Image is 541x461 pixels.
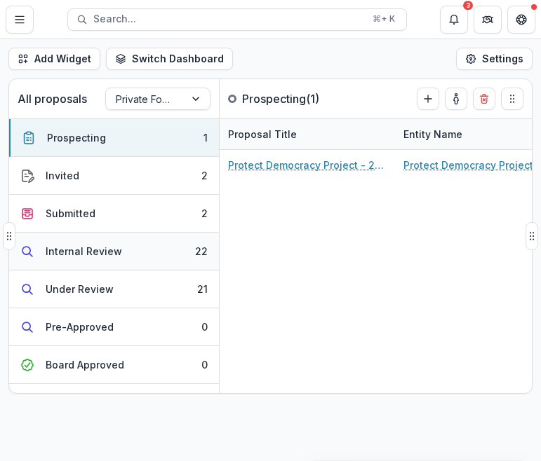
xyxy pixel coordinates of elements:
[440,6,468,34] button: Notifications
[47,130,106,145] div: Prospecting
[242,90,347,107] p: Prospecting ( 1 )
[46,282,114,296] div: Under Review
[417,88,439,110] button: Create Proposal
[46,357,124,372] div: Board Approved
[9,195,219,233] button: Submitted2
[9,270,219,308] button: Under Review21
[8,48,100,70] button: Add Widget
[197,282,208,296] div: 21
[220,127,305,142] div: Proposal Title
[463,1,473,11] div: 3
[46,319,114,334] div: Pre-Approved
[456,48,533,70] button: Settings
[106,48,233,70] button: Switch Dashboard
[220,119,395,149] div: Proposal Title
[526,222,538,250] button: Drag
[67,8,407,31] button: Search...
[203,130,208,145] div: 1
[395,127,471,142] div: Entity Name
[9,157,219,195] button: Invited2
[3,222,15,250] button: Drag
[93,13,364,25] span: Search...
[507,6,535,34] button: Get Help
[201,206,208,221] div: 2
[473,88,495,110] button: Delete card
[201,319,208,334] div: 0
[370,11,398,27] div: ⌘ + K
[195,244,208,259] div: 22
[46,168,79,183] div: Invited
[9,233,219,270] button: Internal Review22
[474,6,502,34] button: Partners
[18,90,87,107] p: All proposals
[46,206,95,221] div: Submitted
[46,244,122,259] div: Internal Review
[9,308,219,346] button: Pre-Approved0
[501,88,523,110] button: Drag
[228,158,387,172] a: Protect Democracy Project - 2025 - New Application
[9,346,219,384] button: Board Approved0
[9,119,219,157] button: Prospecting1
[403,158,533,172] a: Protect Democracy Project
[201,168,208,183] div: 2
[6,6,34,34] button: Toggle Menu
[201,357,208,372] div: 0
[445,88,467,110] button: toggle-assigned-to-me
